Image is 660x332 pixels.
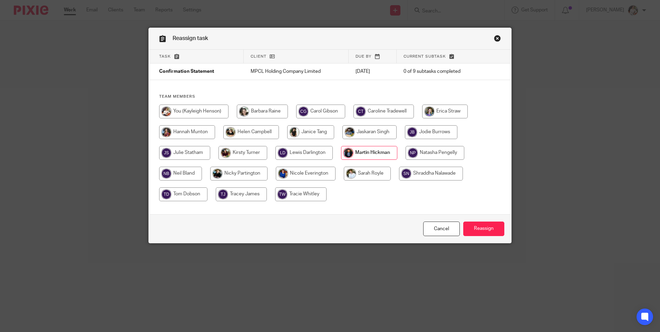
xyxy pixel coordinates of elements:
p: [DATE] [356,68,390,75]
a: Close this dialog window [423,222,460,236]
input: Reassign [463,222,504,236]
a: Close this dialog window [494,35,501,44]
span: Due by [356,55,371,58]
p: MPCL Holding Company Limited [251,68,342,75]
span: Confirmation Statement [159,69,214,74]
h4: Team members [159,94,501,99]
span: Task [159,55,171,58]
td: 0 of 9 subtasks completed [397,64,485,80]
span: Client [251,55,266,58]
span: Current subtask [404,55,446,58]
span: Reassign task [173,36,208,41]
